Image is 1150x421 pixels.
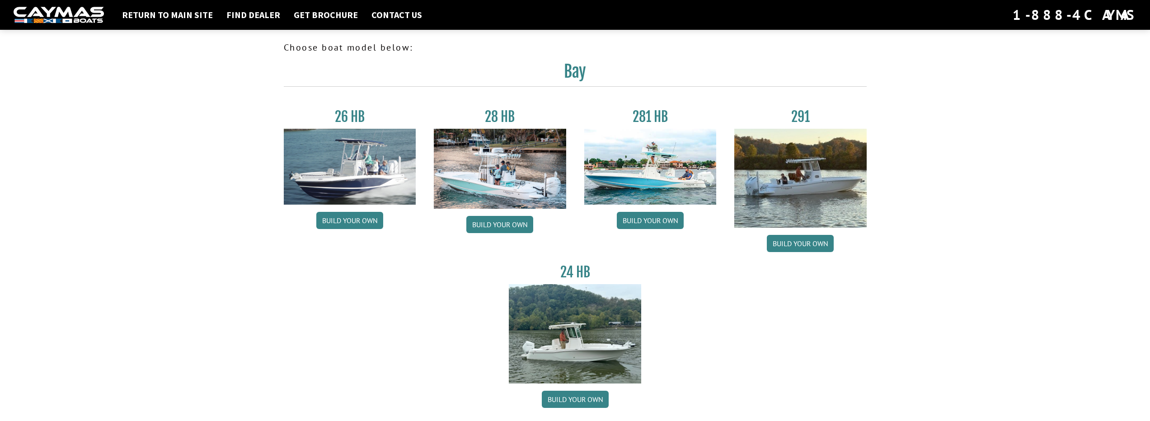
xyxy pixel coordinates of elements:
a: Get Brochure [289,9,362,21]
a: Build your own [466,216,533,233]
a: Build your own [617,212,684,229]
h2: Bay [284,61,867,87]
a: Build your own [316,212,383,229]
h3: 24 HB [509,264,641,281]
div: 1-888-4CAYMAS [1013,5,1136,25]
h3: 28 HB [434,108,566,125]
a: Contact Us [367,9,427,21]
a: Build your own [767,235,834,252]
img: 291_Thumbnail.jpg [734,129,867,228]
img: 24_HB_thumbnail.jpg [509,284,641,383]
img: 28_hb_thumbnail_for_caymas_connect.jpg [434,129,566,209]
img: white-logo-c9c8dbefe5ff5ceceb0f0178aa75bf4bb51f6bca0971e226c86eb53dfe498488.png [14,7,104,23]
a: Build your own [542,391,609,408]
a: Return to main site [117,9,217,21]
img: 26_new_photo_resized.jpg [284,129,416,205]
h3: 281 HB [584,108,717,125]
a: Find Dealer [222,9,285,21]
p: Choose boat model below: [284,41,867,54]
img: 28-hb-twin.jpg [584,129,717,205]
h3: 291 [734,108,867,125]
h3: 26 HB [284,108,416,125]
